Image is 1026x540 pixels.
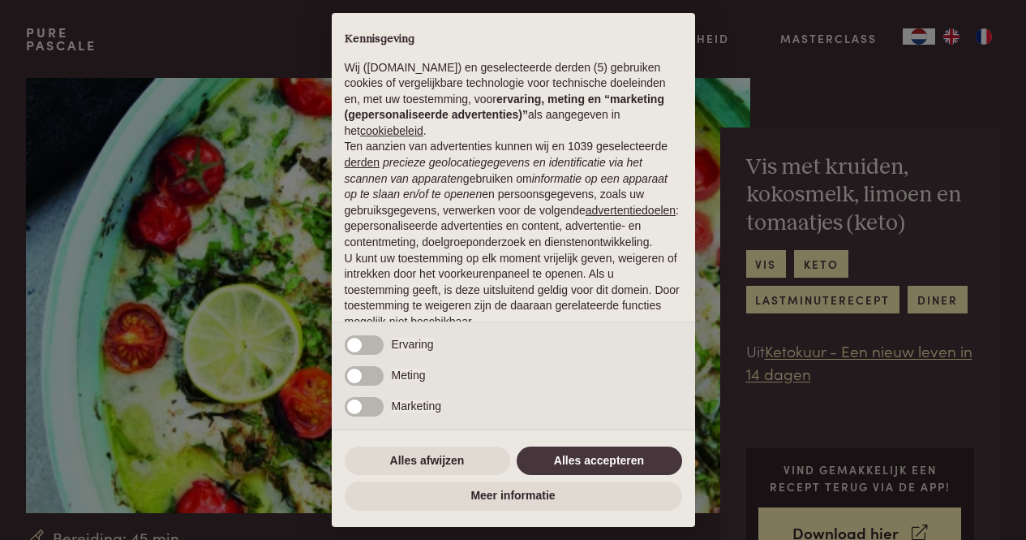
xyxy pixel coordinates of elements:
[586,203,676,219] button: advertentiedoelen
[345,60,682,140] p: Wij ([DOMAIN_NAME]) en geselecteerde derden (5) gebruiken cookies of vergelijkbare technologie vo...
[345,447,510,476] button: Alles afwijzen
[392,400,441,413] span: Marketing
[392,338,434,351] span: Ervaring
[345,156,642,185] em: precieze geolocatiegegevens en identificatie via het scannen van apparaten
[345,251,682,330] p: U kunt uw toestemming op elk moment vrijelijk geven, weigeren of intrekken door het voorkeurenpan...
[345,172,668,201] em: informatie op een apparaat op te slaan en/of te openen
[392,369,426,382] span: Meting
[345,139,682,250] p: Ten aanzien van advertenties kunnen wij en 1039 geselecteerde gebruiken om en persoonsgegevens, z...
[360,124,423,137] a: cookiebeleid
[345,482,682,511] button: Meer informatie
[345,93,664,122] strong: ervaring, meting en “marketing (gepersonaliseerde advertenties)”
[345,32,682,47] h2: Kennisgeving
[517,447,682,476] button: Alles accepteren
[345,155,380,171] button: derden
